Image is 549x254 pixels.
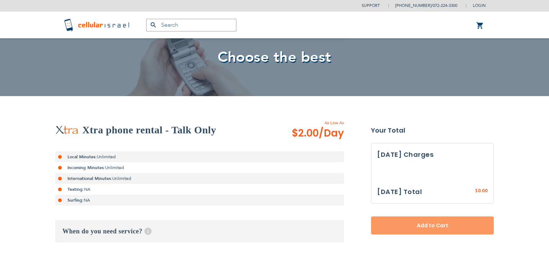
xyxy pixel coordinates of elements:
span: $2.00 [292,126,344,141]
span: Choose the best [218,47,331,67]
a: 072-224-3300 [433,3,457,8]
span: /Day [319,126,344,141]
input: Search [146,19,236,31]
span: 0.00 [478,188,488,194]
h2: Xtra phone rental - Talk Only [82,123,216,137]
li: / [388,0,457,11]
strong: Your Total [371,125,494,136]
img: Xtra phone rental - Talk Only [55,125,79,135]
strong: Local Minutes: [67,154,97,160]
h3: When do you need service? [55,220,344,242]
img: Cellular Israel [64,18,132,32]
li: Unlimited [55,151,344,162]
li: Unlimited [55,173,344,184]
a: [PHONE_NUMBER] [395,3,431,8]
strong: Texting: [67,186,84,192]
h3: [DATE] Charges [377,149,488,160]
strong: Surfing: [67,197,84,203]
span: $ [475,188,478,194]
span: As Low As [272,120,344,126]
span: Help [144,228,152,235]
strong: Incoming Minutes: [67,165,105,171]
strong: International Minutes: [67,176,112,181]
a: Support [362,3,380,8]
li: NA [55,184,344,195]
span: Login [473,3,486,8]
h3: [DATE] Total [377,186,422,197]
li: NA [55,195,344,206]
li: Unlimited [55,162,344,173]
